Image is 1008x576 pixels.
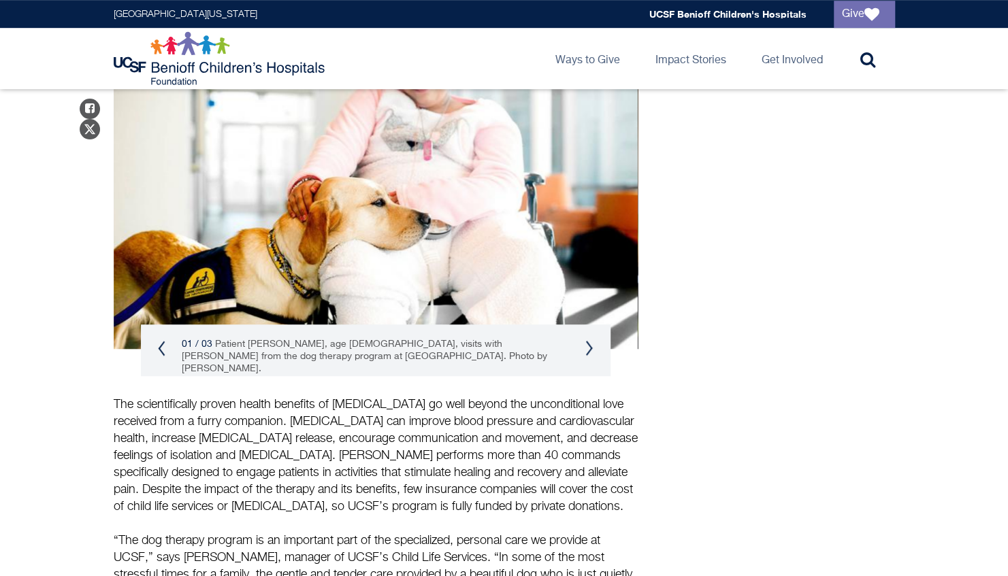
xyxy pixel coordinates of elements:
a: Impact Stories [645,28,737,89]
span: 01 / 03 [182,339,212,349]
a: Ways to Give [544,28,631,89]
a: Give [834,1,895,28]
small: Patient [PERSON_NAME], age [DEMOGRAPHIC_DATA], visits with [PERSON_NAME] from the dog therapy pro... [182,339,547,373]
img: Logo for UCSF Benioff Children's Hospitals Foundation [114,31,328,86]
button: Previous [158,340,166,356]
a: [GEOGRAPHIC_DATA][US_STATE] [114,10,257,19]
a: Get Involved [751,28,834,89]
a: UCSF Benioff Children's Hospitals [649,8,807,20]
p: The scientifically proven health benefits of [MEDICAL_DATA] go well beyond the unconditional love... [114,396,638,515]
button: Next [585,340,594,356]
